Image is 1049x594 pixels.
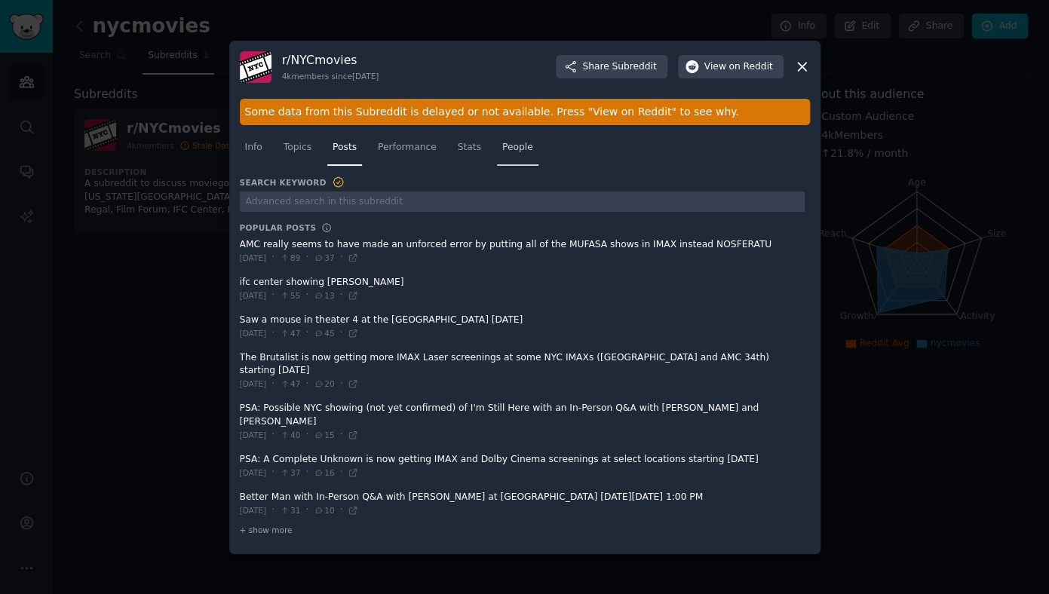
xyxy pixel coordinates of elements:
span: · [271,326,275,340]
span: · [271,504,275,517]
span: [DATE] [240,505,267,516]
span: on Reddit [728,60,772,74]
a: People [497,136,538,167]
span: Share [582,60,656,74]
span: [DATE] [240,467,267,478]
div: 4k members since [DATE] [282,71,379,81]
img: NYCmovies [240,51,271,83]
span: · [340,251,343,265]
span: · [271,428,275,442]
span: · [340,378,343,391]
span: Stats [458,141,481,155]
span: [DATE] [240,290,267,301]
span: 16 [314,467,334,478]
h3: r/ NYCmovies [282,52,379,68]
span: · [305,428,308,442]
span: 55 [280,290,300,301]
a: Posts [327,136,362,167]
span: + show more [240,525,293,535]
span: · [271,378,275,391]
h3: Popular Posts [240,222,317,233]
span: People [502,141,533,155]
span: 20 [314,378,334,389]
a: Stats [452,136,486,167]
span: · [305,378,308,391]
span: Topics [284,141,311,155]
span: View [704,60,773,74]
span: · [305,466,308,479]
span: 40 [280,430,300,440]
span: · [305,326,308,340]
span: 10 [314,505,334,516]
span: Subreddit [612,60,656,74]
div: Some data from this Subreddit is delayed or not available. Press "View on Reddit" to see why. [240,99,810,125]
span: 37 [280,467,300,478]
span: · [340,504,343,517]
span: [DATE] [240,378,267,389]
a: Info [240,136,268,167]
a: Topics [278,136,317,167]
a: Performance [373,136,442,167]
span: · [305,504,308,517]
span: Performance [378,141,437,155]
span: · [340,428,343,442]
span: · [305,251,308,265]
span: 13 [314,290,334,301]
span: [DATE] [240,328,267,338]
span: 47 [280,328,300,338]
span: · [271,466,275,479]
input: Advanced search in this subreddit [240,191,805,212]
span: 37 [314,253,334,263]
span: [DATE] [240,253,267,263]
span: Posts [333,141,357,155]
span: 45 [314,328,334,338]
span: Info [245,141,262,155]
span: · [271,251,275,265]
span: [DATE] [240,430,267,440]
span: 15 [314,430,334,440]
span: 89 [280,253,300,263]
span: · [340,466,343,479]
span: 47 [280,378,300,389]
span: 31 [280,505,300,516]
span: · [340,289,343,302]
span: · [271,289,275,302]
span: · [340,326,343,340]
span: · [305,289,308,302]
h3: Search Keyword [240,176,345,189]
button: ShareSubreddit [556,55,667,79]
button: Viewon Reddit [678,55,784,79]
